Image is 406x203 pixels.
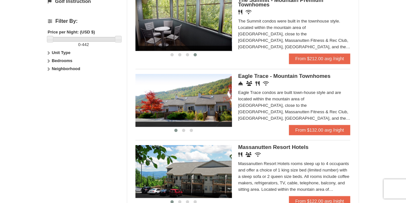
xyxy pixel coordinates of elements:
[263,81,269,86] i: Wireless Internet (free)
[48,30,95,34] strong: Price per Night: (USD $)
[255,152,261,157] i: Wireless Internet (free)
[48,18,119,24] h4: Filter By:
[289,53,350,64] a: From $212.00 avg /night
[52,58,72,63] strong: Bedrooms
[238,89,350,122] div: Eagle Trace condos are built town-house style and are located within the mountain area of [GEOGRA...
[289,125,350,135] a: From $132.00 avg /night
[52,66,80,71] strong: Neighborhood
[238,152,242,157] i: Restaurant
[246,81,252,86] i: Conference Facilities
[82,42,89,47] span: 442
[238,144,308,150] span: Massanutten Resort Hotels
[238,10,242,14] i: Restaurant
[238,161,350,193] div: Massanutten Resort Hotels rooms sleep up to 4 occupants and offer a choice of 1 king size bed (li...
[78,42,81,47] span: 0
[255,81,260,86] i: Restaurant
[52,50,70,55] strong: Unit Type
[238,18,350,50] div: The Summit condos were built in the townhouse style. Located within the mountain area of [GEOGRAP...
[238,81,243,86] i: Concierge Desk
[246,152,252,157] i: Banquet Facilities
[246,10,252,14] i: Wireless Internet (free)
[238,73,331,79] span: Eagle Trace - Mountain Townhomes
[48,42,119,48] label: -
